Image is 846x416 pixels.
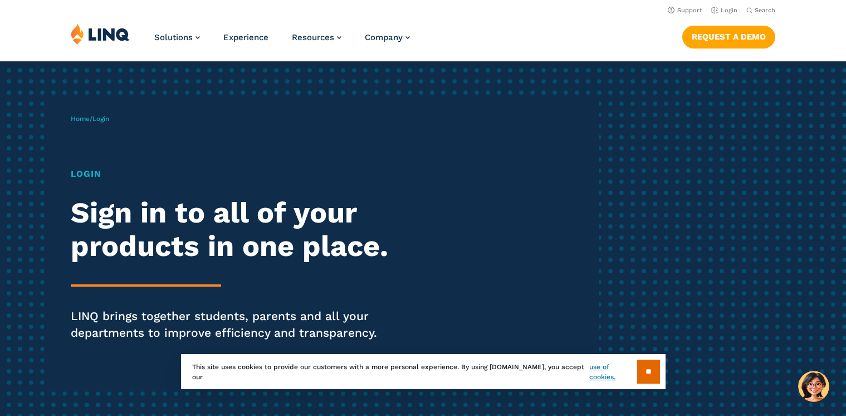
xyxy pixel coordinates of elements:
a: Resources [292,32,341,42]
h1: Login [71,167,397,181]
span: / [71,115,109,123]
span: Solutions [154,32,193,42]
a: Support [668,7,702,14]
a: Company [365,32,410,42]
button: Hello, have a question? Let’s chat. [798,371,829,402]
a: Solutions [154,32,200,42]
a: use of cookies. [589,362,637,382]
p: LINQ brings together students, parents and all your departments to improve efficiency and transpa... [71,308,397,341]
a: Home [71,115,90,123]
span: Resources [292,32,334,42]
nav: Primary Navigation [154,23,410,60]
a: Request a Demo [682,26,775,48]
div: This site uses cookies to provide our customers with a more personal experience. By using [DOMAIN... [181,354,666,389]
nav: Button Navigation [682,23,775,48]
span: Search [755,7,775,14]
a: Login [711,7,737,14]
span: Company [365,32,403,42]
button: Open Search Bar [746,6,775,14]
h2: Sign in to all of your products in one place. [71,196,397,263]
span: Login [92,115,109,123]
a: Experience [223,32,268,42]
img: LINQ | K‑12 Software [71,23,130,45]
